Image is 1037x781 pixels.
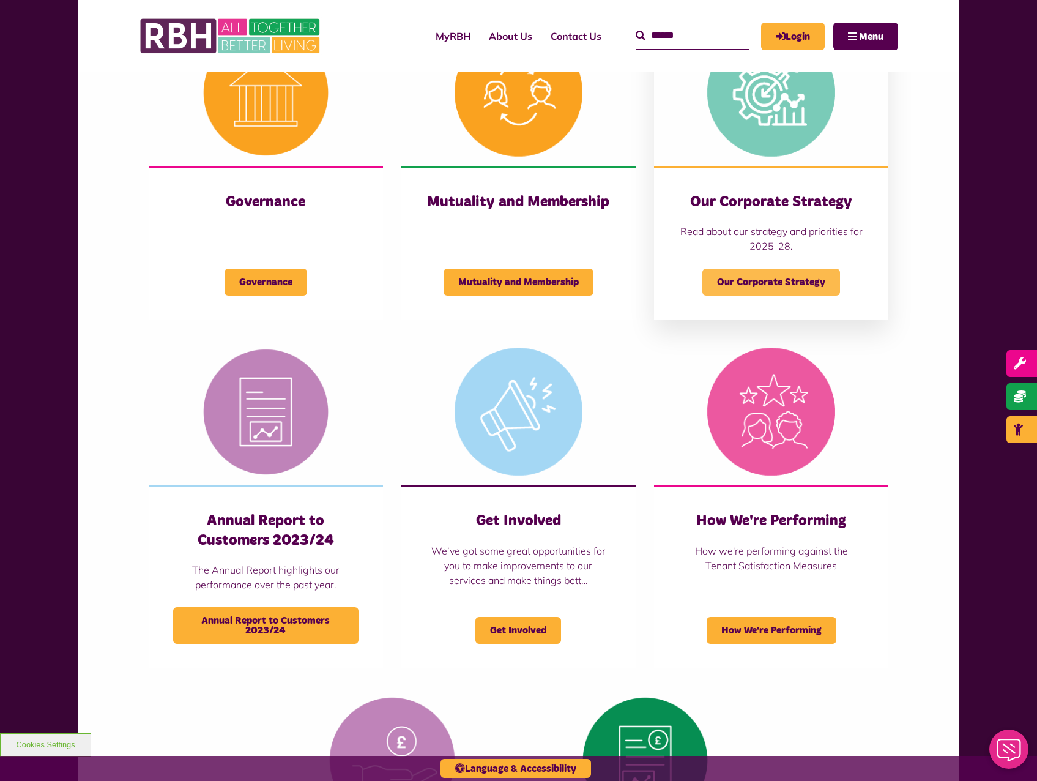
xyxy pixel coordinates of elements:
a: MyRBH [426,20,480,53]
span: How We're Performing [707,617,836,644]
span: Mutuality and Membership [444,269,593,296]
h3: Mutuality and Membership [426,193,611,212]
h3: Our Corporate Strategy [678,193,864,212]
img: RBH [139,12,323,60]
a: Mutuality and Membership Mutuality and Membership [401,19,636,320]
p: How we're performing against the Tenant Satisfaction Measures [678,544,864,573]
h3: Get Involved [426,512,611,531]
img: Reports [149,338,383,485]
img: Corporate Strategy [654,19,888,166]
a: MyRBH [761,23,825,50]
span: Menu [859,32,883,42]
p: We’ve got some great opportunities for you to make improvements to our services and make things b... [426,544,611,588]
a: Annual Report to Customers 2023/24 The Annual Report highlights our performance over the past yea... [149,338,383,668]
button: Language & Accessibility [440,759,591,778]
a: About Us [480,20,541,53]
img: Get Involved [401,338,636,485]
span: Annual Report to Customers 2023/24 [173,607,359,644]
h3: Governance [173,193,359,212]
input: Search [636,23,749,49]
button: Navigation [833,23,898,50]
span: Our Corporate Strategy [702,269,840,296]
iframe: Netcall Web Assistant for live chat [982,726,1037,781]
h3: Annual Report to Customers 2023/24 [173,512,359,550]
img: Mutuality [401,19,636,166]
p: The Annual Report highlights our performance over the past year. [173,562,359,592]
a: Governance Governance [149,19,383,320]
img: We're Performing [654,338,888,485]
a: How We're Performing How we're performing against the Tenant Satisfaction Measures How We're Perf... [654,338,888,668]
a: Our Corporate Strategy Read about our strategy and priorities for 2025-28. Our Corporate Strategy [654,19,888,320]
img: Governance [149,19,383,166]
a: Contact Us [541,20,611,53]
p: Read about our strategy and priorities for 2025-28. [678,224,864,253]
span: Get Involved [475,617,561,644]
h3: How We're Performing [678,512,864,531]
span: Governance [225,269,307,296]
a: Get Involved We’ve got some great opportunities for you to make improvements to our services and ... [401,338,636,668]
